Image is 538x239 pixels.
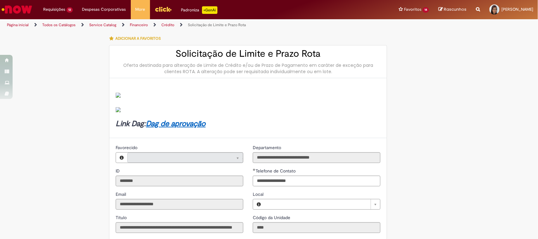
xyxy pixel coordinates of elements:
label: Somente leitura - Título [116,214,128,221]
label: Somente leitura - Departamento [253,144,282,151]
button: Favorecido, Visualizar este registro [116,153,127,163]
div: Padroniza [181,6,217,14]
a: Service Catalog [89,22,116,27]
img: sys_attachment.do [116,107,121,112]
a: Rascunhos [438,7,466,13]
span: Requisições [43,6,65,13]
input: Telefone de Contato [253,176,380,186]
div: Oferta destinada para alteração de Limite de Crédito e/ou de Prazo de Pagamento em caráter de exc... [116,62,380,75]
button: Local, Visualizar este registro [253,199,264,209]
label: Somente leitura - Código da Unidade [253,214,292,221]
a: Solicitação de Limite e Prazo Rota [188,22,246,27]
span: 14 [423,7,429,13]
img: sys_attachment.do [116,93,121,98]
a: Limpar campo Favorecido [127,153,243,163]
a: Limpar campo Local [264,199,380,209]
button: Adicionar a Favoritos [109,32,164,45]
span: Favoritos [404,6,421,13]
p: +GenAi [202,6,217,14]
span: Despesas Corporativas [82,6,126,13]
input: Código da Unidade [253,222,380,233]
span: 13 [67,7,73,13]
img: ServiceNow [1,3,33,16]
span: Somente leitura - Departamento [253,145,282,150]
h2: Solicitação de Limite e Prazo Rota [116,49,380,59]
span: Somente leitura - Favorecido [116,145,139,150]
a: Crédito [161,22,174,27]
a: Todos os Catálogos [42,22,76,27]
span: More [136,6,145,13]
span: Local [253,191,265,197]
span: Somente leitura - Título [116,215,128,220]
span: [PERSON_NAME] [501,7,533,12]
input: Título [116,222,243,233]
label: Somente leitura - ID [116,168,121,174]
span: Adicionar a Favoritos [115,36,161,41]
img: click_logo_yellow_360x200.png [155,4,172,14]
span: Obrigatório Preenchido [253,168,256,171]
input: Departamento [253,152,380,163]
ul: Trilhas de página [5,19,354,31]
span: Somente leitura - Código da Unidade [253,215,292,220]
a: Financeiro [130,22,148,27]
input: Email [116,199,243,210]
label: Somente leitura - Email [116,191,127,197]
strong: Link Dag: [116,119,205,129]
input: ID [116,176,243,186]
a: Dag de aprovação [146,119,205,129]
a: Página inicial [7,22,29,27]
span: Rascunhos [444,6,466,12]
span: Telefone de Contato [256,168,297,174]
